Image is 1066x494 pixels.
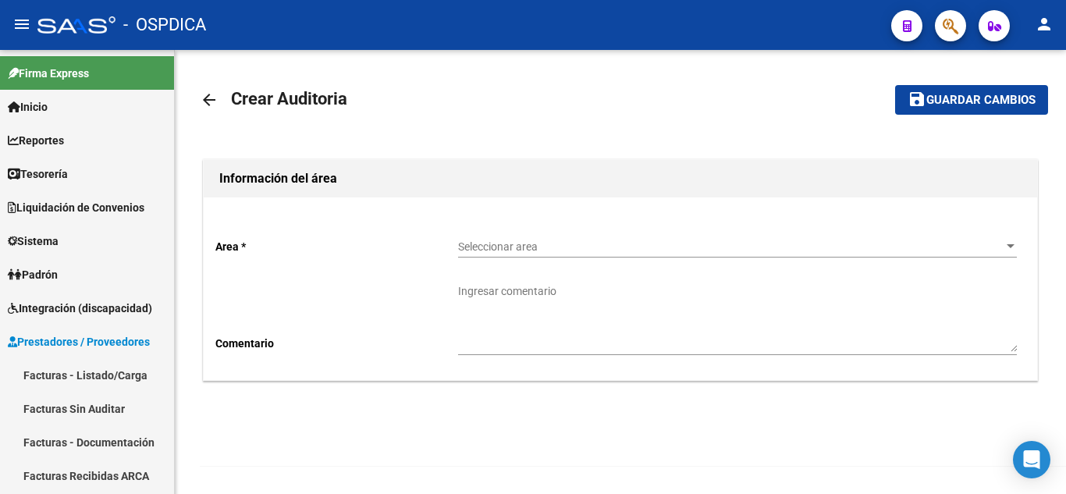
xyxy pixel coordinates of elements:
[8,333,150,350] span: Prestadores / Proveedores
[8,199,144,216] span: Liquidación de Convenios
[8,132,64,149] span: Reportes
[8,266,58,283] span: Padrón
[219,166,1022,191] h1: Información del área
[215,335,458,352] p: Comentario
[12,15,31,34] mat-icon: menu
[8,300,152,317] span: Integración (discapacidad)
[8,233,59,250] span: Sistema
[8,98,48,116] span: Inicio
[908,90,926,108] mat-icon: save
[123,8,206,42] span: - OSPDICA
[215,238,458,255] p: Area *
[8,165,68,183] span: Tesorería
[231,89,347,108] span: Crear Auditoria
[1013,441,1050,478] div: Open Intercom Messenger
[1035,15,1054,34] mat-icon: person
[458,240,1003,254] span: Seleccionar area
[926,94,1036,108] span: Guardar cambios
[895,85,1048,114] button: Guardar cambios
[200,91,219,109] mat-icon: arrow_back
[8,65,89,82] span: Firma Express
